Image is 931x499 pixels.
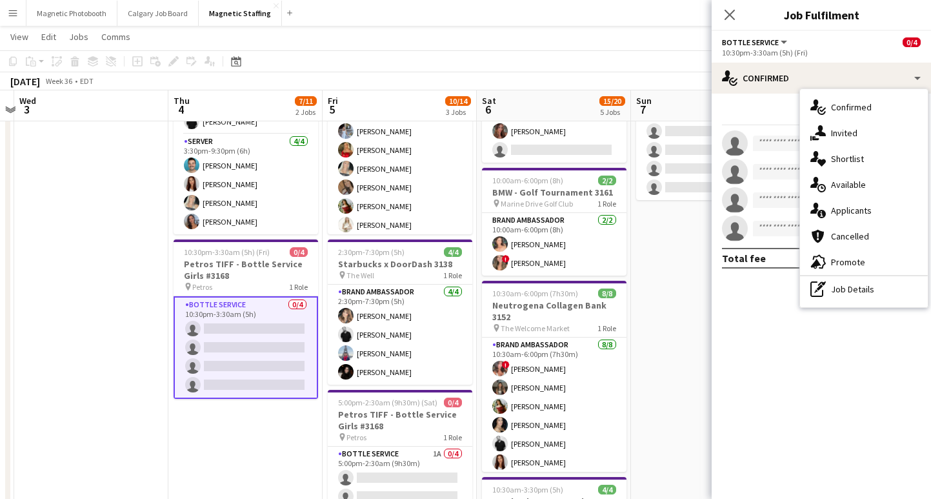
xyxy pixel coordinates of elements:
span: Sat [482,95,496,107]
div: 2 Jobs [295,107,316,117]
div: 3 Jobs [446,107,470,117]
button: Calgary Job Board [117,1,199,26]
div: EDT [80,76,94,86]
span: 10:00am-6:00pm (8h) [492,176,563,185]
span: ! [502,361,510,369]
span: Marine Drive Golf Club [501,199,573,209]
a: View [5,28,34,45]
h3: Job Fulfilment [712,6,931,23]
div: 5 Jobs [600,107,625,117]
span: 5:00pm-2:30am (9h30m) (Sat) [338,398,437,407]
div: 10:30pm-3:30am (5h) (Fri) [722,48,921,57]
div: Total fee [722,252,766,265]
span: Sun [636,95,652,107]
div: Promote [800,249,928,275]
h3: Starbucks x DoorDash 3138 [328,258,472,270]
span: 1 Role [597,323,616,333]
div: [DATE] [10,75,40,88]
a: Edit [36,28,61,45]
span: Comms [101,31,130,43]
app-card-role: Bottle Service1A0/47:00pm-12:00am (5h) [636,100,781,200]
span: Week 36 [43,76,75,86]
h3: Petros TIFF - Bottle Service Girls #3168 [174,258,318,281]
div: Shortlist [800,146,928,172]
span: 4 [172,102,190,117]
span: 2/2 [598,176,616,185]
app-card-role: Brand Ambassador2/210:00am-6:00pm (8h)[PERSON_NAME]![PERSON_NAME] [482,213,626,276]
span: Bottle Service [722,37,779,47]
app-card-role: Server4/43:30pm-9:30pm (6h)[PERSON_NAME][PERSON_NAME][PERSON_NAME][PERSON_NAME] [174,134,318,234]
app-job-card: 10:30pm-3:30am (5h) (Fri)0/4Petros TIFF - Bottle Service Girls #3168 Petros1 RoleBottle Service0/... [174,239,318,399]
button: Magnetic Photobooth [26,1,117,26]
button: Magnetic Staffing [199,1,282,26]
app-job-card: 10:00am-6:00pm (8h)2/2BMW - Golf Tournament 3161 Marine Drive Golf Club1 RoleBrand Ambassador2/21... [482,168,626,276]
span: 2:30pm-7:30pm (5h) [338,247,405,257]
span: 8/8 [598,289,616,298]
span: The Well [346,270,374,280]
span: 5 [326,102,338,117]
a: Comms [96,28,135,45]
span: Edit [41,31,56,43]
div: Job Details [800,276,928,302]
app-job-card: 10:30am-6:00pm (7h30m)8/8Neutrogena Collagen Bank 3152 The Welcome Market1 RoleBrand Ambassador8/... [482,281,626,472]
span: ! [502,255,510,263]
span: 15/20 [599,96,625,106]
div: Confirmed [712,63,931,94]
span: Petros [346,433,366,442]
span: 6 [480,102,496,117]
app-job-card: 10:00am-3:00pm (5h)6/6MetalWorks Corporate BBQ 2435 Woodbridge1 RoleServer6/610:00am-3:00pm (5h)[... [328,43,472,234]
span: 10:30pm-3:30am (5h) (Fri) [184,247,270,257]
span: Wed [19,95,36,107]
a: Jobs [64,28,94,45]
app-card-role: Server6/610:00am-3:00pm (5h)[PERSON_NAME][PERSON_NAME][PERSON_NAME][PERSON_NAME][PERSON_NAME][PER... [328,100,472,238]
div: Cancelled [800,223,928,249]
app-job-card: 7:00pm-12:00am (5h) (Mon)0/4Petros TIFF - Bottle Service Girls #3168 Petros1 RoleBottle Service1A... [636,43,781,200]
app-card-role: Brand Ambassador4/42:30pm-7:30pm (5h)[PERSON_NAME][PERSON_NAME][PERSON_NAME][PERSON_NAME] [328,285,472,385]
span: 4/4 [444,247,462,257]
span: 1 Role [443,270,462,280]
span: 1 Role [597,199,616,209]
span: Jobs [69,31,88,43]
span: 7/11 [295,96,317,106]
app-job-card: 3:30pm-9:30pm (6h)7/7Neutrogena Collagen Bank 3152 The Welcome Market3 Roles3:30pm-9:30pm (6h)[PE... [174,43,318,234]
button: Bottle Service [722,37,789,47]
span: 10:30am-3:30pm (5h) [492,485,563,494]
span: 4/4 [598,485,616,494]
div: Applicants [800,198,928,223]
span: Fri [328,95,338,107]
span: 10/14 [445,96,471,106]
div: Available [800,172,928,198]
span: 0/4 [444,398,462,407]
span: Thu [174,95,190,107]
div: Confirmed [800,94,928,120]
span: View [10,31,28,43]
span: 10:30am-6:00pm (7h30m) [492,289,578,298]
h3: BMW - Golf Tournament 3161 [482,187,626,198]
span: 0/4 [903,37,921,47]
app-job-card: 2:30pm-7:30pm (5h)4/4Starbucks x DoorDash 3138 The Well1 RoleBrand Ambassador4/42:30pm-7:30pm (5h... [328,239,472,385]
h3: Petros TIFF - Bottle Service Girls #3168 [328,409,472,432]
div: Invited [800,120,928,146]
app-card-role: Bottle Service0/410:30pm-3:30am (5h) [174,296,318,399]
span: 3 [17,102,36,117]
span: The Welcome Market [501,323,570,333]
span: 1 Role [289,282,308,292]
app-card-role: Brand Ambassador7A1/29:00am-4:00pm (7h)[PERSON_NAME] [482,100,626,163]
h3: Neutrogena Collagen Bank 3152 [482,300,626,323]
span: Petros [192,282,212,292]
span: 0/4 [290,247,308,257]
span: 7 [634,102,652,117]
span: 1 Role [443,433,462,442]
